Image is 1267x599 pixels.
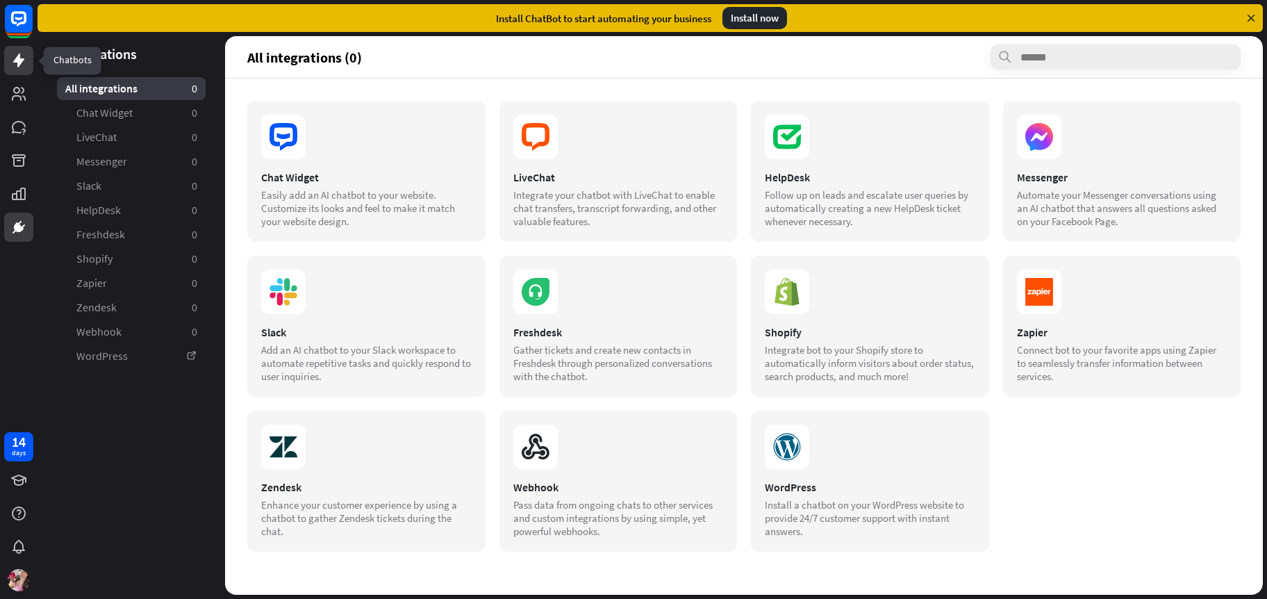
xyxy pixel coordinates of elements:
[192,81,197,96] aside: 0
[76,130,117,145] span: LiveChat
[261,480,472,494] div: Zendesk
[765,170,975,184] div: HelpDesk
[38,44,225,63] header: Integrations
[765,325,975,339] div: Shopify
[12,448,26,458] div: days
[1017,343,1227,383] div: Connect bot to your favorite apps using Zapier to seamlessly transfer information between services.
[247,44,1241,69] section: All integrations (0)
[192,179,197,193] aside: 0
[513,325,724,339] div: Freshdesk
[261,498,472,538] div: Enhance your customer experience by using a chatbot to gather Zendesk tickets during the chat.
[261,188,472,228] div: Easily add an AI chatbot to your website. Customize its looks and feel to make it match your webs...
[192,276,197,290] aside: 0
[57,101,206,124] a: Chat Widget 0
[192,252,197,266] aside: 0
[496,12,711,25] div: Install ChatBot to start automating your business
[57,296,206,319] a: Zendesk 0
[765,188,975,228] div: Follow up on leads and escalate user queries by automatically creating a new HelpDesk ticket when...
[12,436,26,448] div: 14
[192,130,197,145] aside: 0
[192,203,197,218] aside: 0
[192,106,197,120] aside: 0
[722,7,787,29] div: Install now
[57,223,206,246] a: Freshdesk 0
[76,252,113,266] span: Shopify
[513,343,724,383] div: Gather tickets and create new contacts in Freshdesk through personalized conversations with the c...
[76,276,107,290] span: Zapier
[76,203,121,218] span: HelpDesk
[57,345,206,368] a: WordPress
[57,272,206,295] a: Zapier 0
[192,300,197,315] aside: 0
[765,498,975,538] div: Install a chatbot on your WordPress website to provide 24/7 customer support with instant answers.
[513,170,724,184] div: LiveChat
[261,170,472,184] div: Chat Widget
[513,498,724,538] div: Pass data from ongoing chats to other services and custom integrations by using simple, yet power...
[513,188,724,228] div: Integrate your chatbot with LiveChat to enable chat transfers, transcript forwarding, and other v...
[57,247,206,270] a: Shopify 0
[1017,188,1227,228] div: Automate your Messenger conversations using an AI chatbot that answers all questions asked on you...
[11,6,53,47] button: Open LiveChat chat widget
[76,106,133,120] span: Chat Widget
[192,325,197,339] aside: 0
[76,300,117,315] span: Zendesk
[513,480,724,494] div: Webhook
[765,480,975,494] div: WordPress
[57,199,206,222] a: HelpDesk 0
[76,227,125,242] span: Freshdesk
[1017,325,1227,339] div: Zapier
[261,325,472,339] div: Slack
[65,81,138,96] span: All integrations
[765,343,975,383] div: Integrate bot to your Shopify store to automatically inform visitors about order status, search p...
[57,126,206,149] a: LiveChat 0
[76,179,101,193] span: Slack
[76,325,122,339] span: Webhook
[57,320,206,343] a: Webhook 0
[4,432,33,461] a: 14 days
[1017,170,1227,184] div: Messenger
[261,343,472,383] div: Add an AI chatbot to your Slack workspace to automate repetitive tasks and quickly respond to use...
[57,174,206,197] a: Slack 0
[76,154,127,169] span: Messenger
[192,227,197,242] aside: 0
[192,154,197,169] aside: 0
[57,150,206,173] a: Messenger 0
